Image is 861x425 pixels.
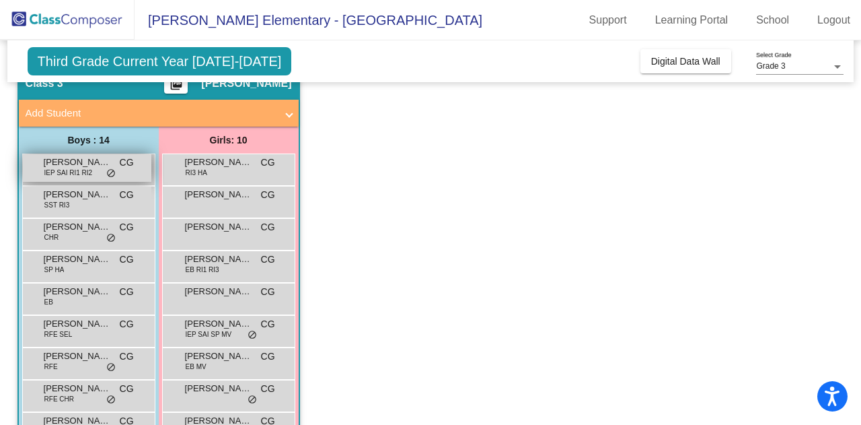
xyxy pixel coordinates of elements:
[120,382,134,396] span: CG
[261,156,275,170] span: CG
[19,127,159,154] div: Boys : 14
[248,395,257,405] span: do_not_disturb_alt
[745,9,800,31] a: School
[185,220,252,234] span: [PERSON_NAME]
[261,220,275,234] span: CG
[135,9,482,31] span: [PERSON_NAME] Elementary - [GEOGRAPHIC_DATA]
[44,200,70,210] span: SST RI3
[44,317,111,331] span: [PERSON_NAME]
[44,265,65,275] span: SP HA
[261,382,275,396] span: CG
[120,220,134,234] span: CG
[44,156,111,169] span: [PERSON_NAME]
[261,350,275,364] span: CG
[28,47,292,75] span: Third Grade Current Year [DATE]-[DATE]
[261,188,275,202] span: CG
[185,285,252,298] span: [PERSON_NAME]
[168,77,184,96] mat-icon: picture_as_pdf
[186,329,232,339] span: IEP SAI SP MV
[44,362,58,372] span: RFE
[44,297,53,307] span: EB
[44,382,111,395] span: [PERSON_NAME]
[106,395,116,405] span: do_not_disturb_alt
[106,362,116,373] span: do_not_disturb_alt
[261,285,275,299] span: CG
[44,350,111,363] span: [PERSON_NAME]
[19,100,299,127] mat-expansion-panel-header: Add Student
[44,220,111,234] span: [PERSON_NAME]
[44,188,111,201] span: [PERSON_NAME]
[44,285,111,298] span: [PERSON_NAME]
[651,56,720,67] span: Digital Data Wall
[120,188,134,202] span: CG
[185,382,252,395] span: [PERSON_NAME]
[185,156,252,169] span: [PERSON_NAME]
[120,253,134,267] span: CG
[186,265,219,275] span: EB RI1 RI3
[120,350,134,364] span: CG
[44,253,111,266] span: [PERSON_NAME]
[44,232,59,242] span: CHR
[106,168,116,179] span: do_not_disturb_alt
[248,330,257,341] span: do_not_disturb_alt
[185,188,252,201] span: [PERSON_NAME]
[261,317,275,331] span: CG
[578,9,638,31] a: Support
[26,77,63,90] span: Class 3
[120,156,134,170] span: CG
[44,168,93,178] span: IEP SAI RI1 RI2
[261,253,275,267] span: CG
[640,49,731,73] button: Digital Data Wall
[120,317,134,331] span: CG
[807,9,861,31] a: Logout
[186,362,207,372] span: EB MV
[44,329,73,339] span: RFE SEL
[120,285,134,299] span: CG
[26,106,276,121] mat-panel-title: Add Student
[44,394,74,404] span: RFE CHR
[201,77,291,90] span: [PERSON_NAME]
[644,9,739,31] a: Learning Portal
[185,253,252,266] span: [PERSON_NAME]
[186,168,207,178] span: RI3 HA
[756,61,785,71] span: Grade 3
[185,317,252,331] span: [PERSON_NAME]
[106,233,116,244] span: do_not_disturb_alt
[164,73,188,94] button: Print Students Details
[185,350,252,363] span: [PERSON_NAME]
[159,127,299,154] div: Girls: 10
